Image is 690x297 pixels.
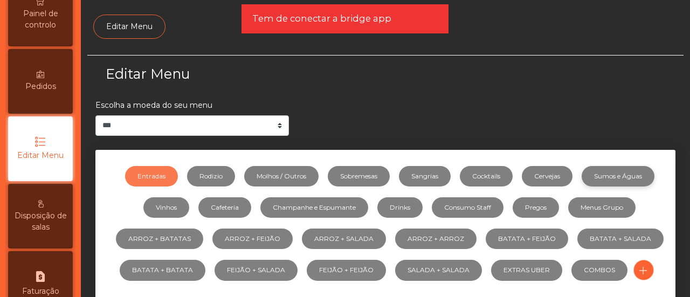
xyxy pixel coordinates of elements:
[187,166,235,187] a: Rodizio
[377,197,423,218] a: Drinks
[302,229,386,249] a: ARROZ + SALADA
[395,229,477,249] a: ARROZ + ARROZ
[568,197,636,218] a: Menus Grupo
[244,166,319,187] a: Molhos / Outros
[260,197,368,218] a: Champanhe e Espumante
[328,166,390,187] a: Sobremesas
[212,229,293,249] a: ARROZ + FEIJÃO
[486,229,568,249] a: BATATA + FEIJÃO
[582,166,654,187] a: Sumos e Águas
[215,260,298,280] a: FEIJÃO + SALADA
[513,197,559,218] a: Pregos
[432,197,503,218] a: Consumo Staff
[571,260,627,280] a: COMBOS
[95,100,212,111] label: Escolha a moeda do seu menu
[395,260,482,280] a: SALADA + SALADA
[522,166,572,187] a: Cervejas
[252,12,391,25] span: Tem de conectar a bridge app
[11,8,70,31] span: Painel de controlo
[17,150,64,161] span: Editar Menu
[491,260,562,280] a: EXTRAS UBER
[11,210,70,233] span: Disposição de salas
[120,260,205,280] a: BATATA + BATATA
[25,81,56,92] span: Pedidos
[116,229,203,249] a: ARROZ + BATATAS
[198,197,251,218] a: Cafeteria
[106,64,383,84] h3: Editar Menu
[125,166,178,187] a: Entradas
[399,166,451,187] a: Sangrias
[93,15,165,39] a: Editar Menu
[22,286,59,297] span: Faturação
[577,229,664,249] a: BATATA + SALADA
[34,270,47,283] i: request_page
[307,260,386,280] a: FEIJÃO + FEIJÃO
[143,197,189,218] a: Vinhos
[460,166,513,187] a: Cocktails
